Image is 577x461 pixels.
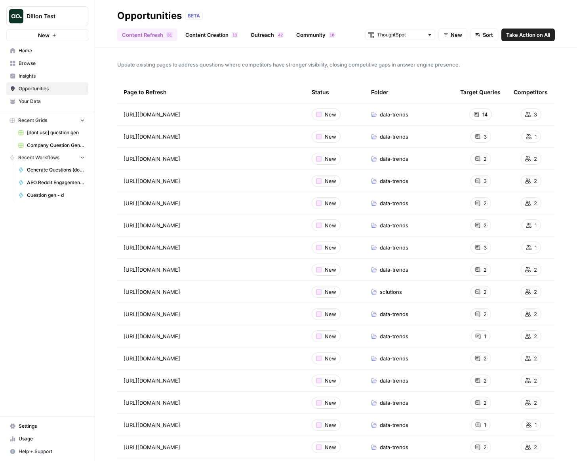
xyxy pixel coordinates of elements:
span: New [325,421,336,429]
span: [URL][DOMAIN_NAME] [124,354,180,362]
span: data-trends [380,199,408,207]
a: Browse [6,57,88,70]
span: 2 [534,155,537,163]
span: 2 [534,354,537,362]
button: Workspace: Dillon Test [6,6,88,26]
span: [URL][DOMAIN_NAME] [124,310,180,318]
span: data-trends [380,177,408,185]
a: Question gen - d [15,189,88,202]
span: data-trends [380,354,408,362]
span: 2 [534,377,537,385]
span: New [325,399,336,407]
span: New [325,377,336,385]
span: New [325,443,336,451]
span: 2 [484,266,487,274]
span: 4 [278,32,280,38]
span: New [325,221,336,229]
span: 2 [534,199,537,207]
span: Recent Workflows [18,154,59,161]
div: 11 [232,32,238,38]
a: Opportunities [6,82,88,95]
a: Your Data [6,95,88,108]
button: Recent Grids [6,114,88,126]
a: Content Creation11 [181,29,243,41]
span: 2 [484,399,487,407]
span: Help + Support [19,448,85,455]
span: 1 [535,244,537,251]
button: Help + Support [6,445,88,458]
span: data-trends [380,221,408,229]
span: 2 [534,266,537,274]
a: Insights [6,70,88,82]
div: Target Queries [460,81,501,103]
a: Home [6,44,88,57]
button: New [6,29,88,41]
span: Opportunities [19,85,85,92]
span: 1 [329,32,332,38]
span: 2 [534,443,537,451]
div: Folder [371,81,388,103]
span: 2 [534,332,537,340]
img: Dillon Test Logo [9,9,23,23]
span: [URL][DOMAIN_NAME] [124,266,180,274]
span: 2 [484,377,487,385]
span: Your Data [19,98,85,105]
span: 1 [535,133,537,141]
span: [URL][DOMAIN_NAME] [124,221,180,229]
input: ThoughtSpot [377,31,424,39]
span: New [325,266,336,274]
span: New [325,133,336,141]
span: Update existing pages to address questions where competitors have stronger visibility, closing co... [117,61,555,69]
span: Recent Grids [18,117,47,124]
a: [dont use] question gen [15,126,88,139]
span: [URL][DOMAIN_NAME] [124,421,180,429]
span: New [325,110,336,118]
span: 8 [332,32,334,38]
span: Company Question Generation [27,142,85,149]
span: New [325,354,336,362]
span: 1 [235,32,237,38]
a: Community18 [291,29,340,41]
a: Generate Questions (don't use) [15,164,88,176]
span: Settings [19,423,85,430]
a: Usage [6,432,88,445]
span: data-trends [380,133,408,141]
div: Page to Refresh [124,81,299,103]
span: AEO Reddit Engagement - Fork [27,179,85,186]
div: 31 [166,32,173,38]
span: data-trends [380,110,408,118]
a: Outreach42 [246,29,288,41]
span: data-trends [380,266,408,274]
span: Question gen - d [27,192,85,199]
span: data-trends [380,244,408,251]
span: 2 [484,199,487,207]
span: New [451,31,462,39]
div: 42 [277,32,284,38]
span: 2 [484,354,487,362]
span: 3 [484,133,487,141]
span: [URL][DOMAIN_NAME] [124,377,180,385]
span: New [325,199,336,207]
span: 1 [535,421,537,429]
span: Generate Questions (don't use) [27,166,85,173]
span: [dont use] question gen [27,129,85,136]
span: New [325,288,336,296]
span: 1 [169,32,172,38]
span: New [38,31,50,39]
span: 1 [535,221,537,229]
span: Usage [19,435,85,442]
span: 1 [484,332,486,340]
button: Recent Workflows [6,152,88,164]
span: 2 [534,310,537,318]
span: 2 [534,177,537,185]
span: Sort [483,31,493,39]
span: [URL][DOMAIN_NAME] [124,110,180,118]
div: 18 [329,32,335,38]
div: BETA [185,12,203,20]
span: data-trends [380,443,408,451]
span: New [325,155,336,163]
span: 2 [534,288,537,296]
span: [URL][DOMAIN_NAME] [124,133,180,141]
a: AEO Reddit Engagement - Fork [15,176,88,189]
span: New [325,332,336,340]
